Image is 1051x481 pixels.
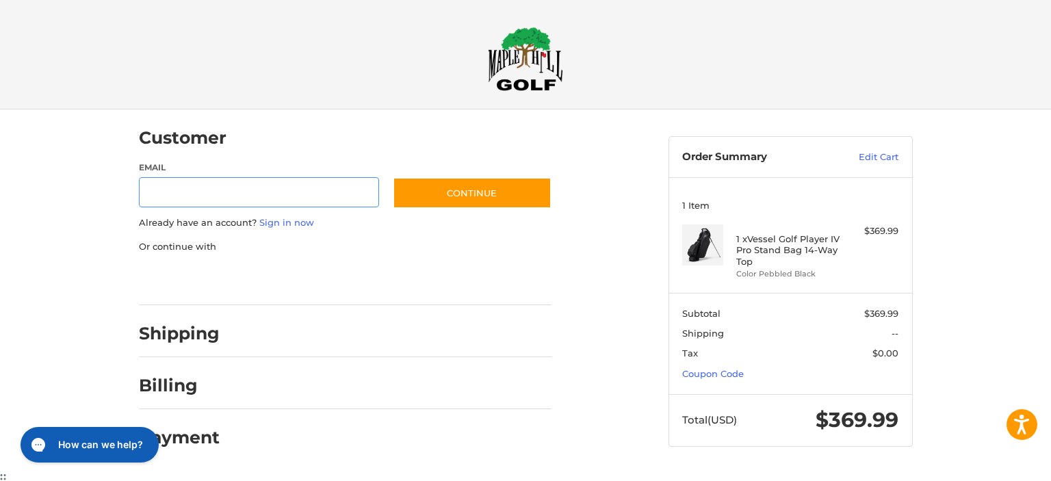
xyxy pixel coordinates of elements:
[134,267,237,291] iframe: PayPal-paypal
[366,267,469,291] iframe: PayPal-venmo
[736,233,841,267] h4: 1 x Vessel Golf Player IV Pro Stand Bag 14-Way Top
[139,375,219,396] h2: Billing
[736,268,841,280] li: Color Pebbled Black
[872,348,898,359] span: $0.00
[250,267,353,291] iframe: PayPal-paylater
[682,200,898,211] h3: 1 Item
[139,427,220,448] h2: Payment
[488,27,563,91] img: Maple Hill Golf
[259,217,314,228] a: Sign in now
[139,161,380,174] label: Email
[393,177,552,209] button: Continue
[829,151,898,164] a: Edit Cart
[844,224,898,238] div: $369.99
[14,422,162,467] iframe: Gorgias live chat messenger
[682,368,744,379] a: Coupon Code
[139,240,552,254] p: Or continue with
[139,216,552,230] p: Already have an account?
[682,413,737,426] span: Total (USD)
[139,127,226,148] h2: Customer
[682,151,829,164] h3: Order Summary
[139,323,220,344] h2: Shipping
[816,407,898,432] span: $369.99
[682,328,724,339] span: Shipping
[892,328,898,339] span: --
[682,348,698,359] span: Tax
[682,308,721,319] span: Subtotal
[864,308,898,319] span: $369.99
[938,444,1051,481] iframe: Google Customer Reviews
